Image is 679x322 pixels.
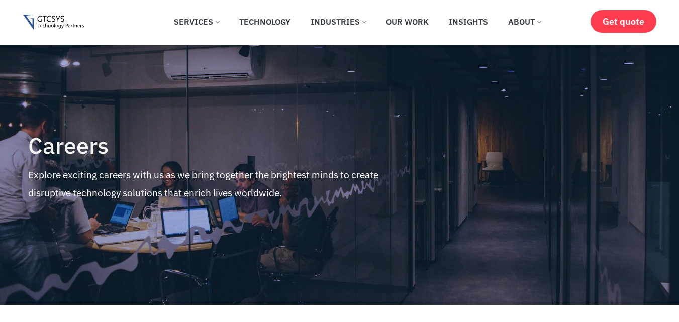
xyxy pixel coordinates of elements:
[603,16,644,27] span: Get quote
[441,11,496,33] a: Insights
[303,11,373,33] a: Industries
[23,15,84,30] img: Gtcsys logo
[166,11,227,33] a: Services
[378,11,436,33] a: Our Work
[232,11,298,33] a: Technology
[501,11,548,33] a: About
[591,10,656,33] a: Get quote
[28,166,414,202] p: Explore exciting careers with us as we bring together the brightest minds to create disruptive te...
[637,282,669,312] iframe: chat widget
[28,133,414,158] h4: Careers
